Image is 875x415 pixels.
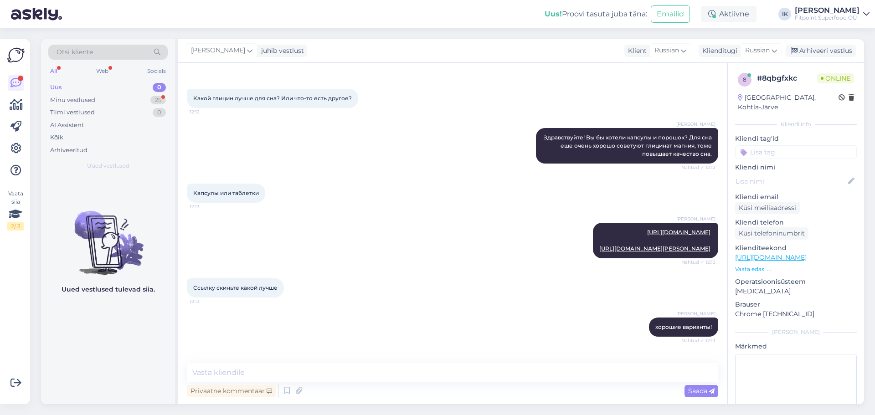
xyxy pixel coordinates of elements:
[48,65,59,77] div: All
[735,300,857,309] p: Brauser
[735,218,857,227] p: Kliendi telefon
[735,309,857,319] p: Chrome [TECHNICAL_ID]
[654,46,679,56] span: Russian
[688,387,715,395] span: Saada
[735,243,857,253] p: Klienditeekond
[145,65,168,77] div: Socials
[153,83,166,92] div: 0
[735,328,857,336] div: [PERSON_NAME]
[87,162,129,170] span: Uued vestlused
[655,323,712,330] span: хорошие варианты!
[735,163,857,172] p: Kliendi nimi
[190,298,224,305] span: 12:13
[50,146,87,155] div: Arhiveeritud
[735,120,857,128] div: Kliendi info
[795,14,860,21] div: Fitpoint Superfood OÜ
[676,121,715,128] span: [PERSON_NAME]
[153,108,166,117] div: 0
[193,95,352,102] span: Какой глицин лучше для сна? Или что-то есть другое?
[94,65,110,77] div: Web
[743,76,746,83] span: 8
[57,47,93,57] span: Otsi kliente
[50,133,63,142] div: Kõik
[7,190,24,231] div: Vaata siia
[757,73,817,84] div: # 8qbgfxkc
[7,222,24,231] div: 2 / 3
[786,45,856,57] div: Arhiveeri vestlus
[651,5,690,23] button: Emailid
[735,253,807,261] a: [URL][DOMAIN_NAME]
[62,285,155,294] p: Uued vestlused tulevad siia.
[257,46,304,56] div: juhib vestlust
[681,337,715,344] span: Nähtud ✓ 12:13
[735,134,857,143] p: Kliendi tag'id
[7,46,25,64] img: Askly Logo
[545,9,647,20] div: Proovi tasuta juba täna:
[50,121,84,130] div: AI Assistent
[735,265,857,273] p: Vaata edasi ...
[150,96,166,105] div: 25
[701,6,757,22] div: Aktiivne
[647,229,710,236] a: [URL][DOMAIN_NAME]
[817,73,854,83] span: Online
[699,46,737,56] div: Klienditugi
[735,342,857,351] p: Märkmed
[676,310,715,317] span: [PERSON_NAME]
[544,134,713,157] span: Здравствуйте! Вы бы хотели капсулы и порошок? Для сна еще очень хорошо советуют глицинат магния, ...
[735,192,857,202] p: Kliendi email
[50,108,95,117] div: Tiimi vestlused
[190,203,224,210] span: 12:13
[778,8,791,20] div: IK
[735,227,808,240] div: Küsi telefoninumbrit
[545,10,562,18] b: Uus!
[681,259,715,266] span: Nähtud ✓ 12:13
[681,164,715,171] span: Nähtud ✓ 12:12
[735,145,857,159] input: Lisa tag
[193,190,259,196] span: Капсулы или таблетки
[50,83,62,92] div: Uus
[795,7,860,14] div: [PERSON_NAME]
[624,46,647,56] div: Klient
[735,287,857,296] p: [MEDICAL_DATA]
[193,284,278,291] span: Ссылку скиньте какой лучше
[599,245,710,252] a: [URL][DOMAIN_NAME][PERSON_NAME]
[50,96,95,105] div: Minu vestlused
[738,93,839,112] div: [GEOGRAPHIC_DATA], Kohtla-Järve
[735,202,800,214] div: Küsi meiliaadressi
[190,108,224,115] span: 12:12
[745,46,770,56] span: Russian
[41,195,175,277] img: No chats
[676,215,715,222] span: [PERSON_NAME]
[736,176,846,186] input: Lisa nimi
[735,277,857,287] p: Operatsioonisüsteem
[795,7,870,21] a: [PERSON_NAME]Fitpoint Superfood OÜ
[187,385,276,397] div: Privaatne kommentaar
[191,46,245,56] span: [PERSON_NAME]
